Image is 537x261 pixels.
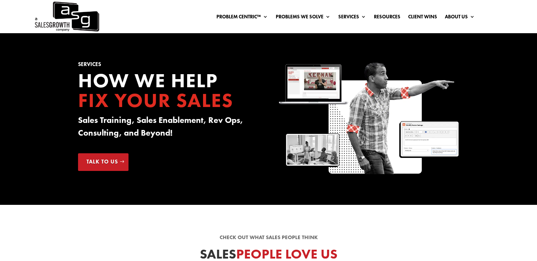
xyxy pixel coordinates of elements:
[78,88,233,113] span: Fix your Sales
[78,71,258,114] h2: How we Help
[408,14,437,22] a: Client Wins
[338,14,366,22] a: Services
[445,14,475,22] a: About Us
[276,14,330,22] a: Problems We Solve
[78,62,258,71] h1: Services
[279,62,459,176] img: Sales Growth Keenan
[78,114,258,143] h3: Sales Training, Sales Enablement, Rev Ops, Consulting, and Beyond!
[78,153,129,171] a: Talk to Us
[216,14,268,22] a: Problem Centric™
[374,14,400,22] a: Resources
[78,233,459,242] p: Check out what sales people think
